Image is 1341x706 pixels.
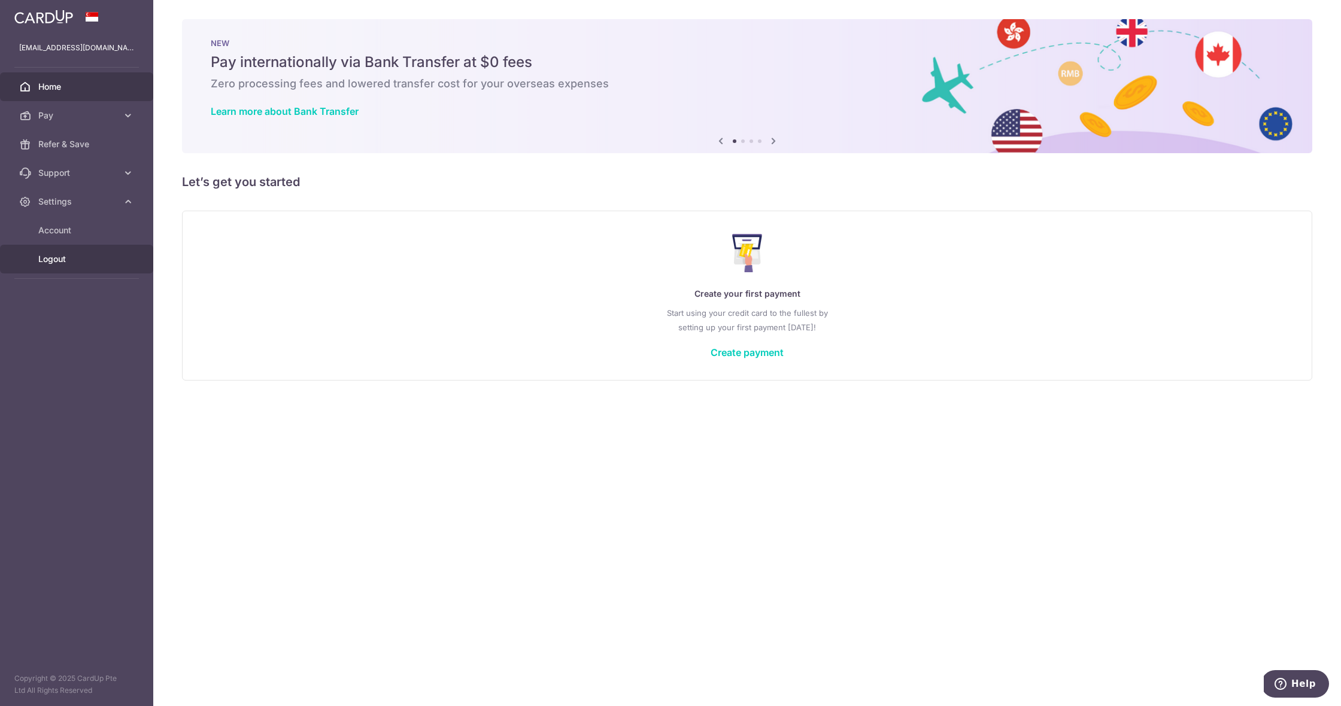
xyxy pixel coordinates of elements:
[38,138,117,150] span: Refer & Save
[1264,670,1329,700] iframe: Opens a widget where you can find more information
[38,81,117,93] span: Home
[38,109,117,121] span: Pay
[211,53,1284,72] h5: Pay internationally via Bank Transfer at $0 fees
[182,19,1312,153] img: Bank transfer banner
[19,42,134,54] p: [EMAIL_ADDRESS][DOMAIN_NAME]
[711,346,784,358] a: Create payment
[732,234,763,272] img: Make Payment
[38,253,117,265] span: Logout
[182,172,1312,191] h5: Let’s get you started
[211,77,1284,91] h6: Zero processing fees and lowered transfer cost for your overseas expenses
[211,38,1284,48] p: NEW
[207,287,1288,301] p: Create your first payment
[207,306,1288,334] p: Start using your credit card to the fullest by setting up your first payment [DATE]!
[38,167,117,179] span: Support
[38,224,117,236] span: Account
[38,196,117,208] span: Settings
[211,105,359,117] a: Learn more about Bank Transfer
[14,10,73,24] img: CardUp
